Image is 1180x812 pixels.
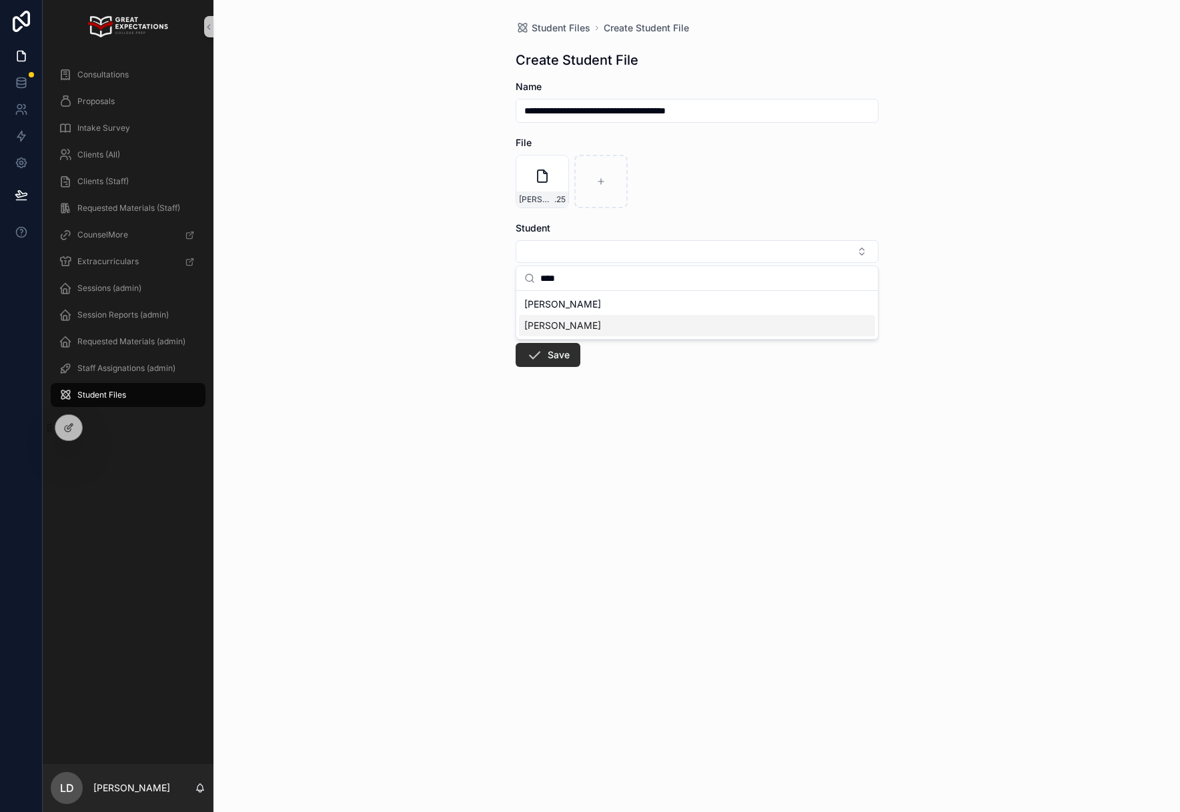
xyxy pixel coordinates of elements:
[77,69,129,80] span: Consultations
[77,390,126,400] span: Student Files
[77,149,120,160] span: Clients (All)
[51,169,205,193] a: Clients (Staff)
[532,21,590,35] span: Student Files
[604,21,689,35] a: Create Student File
[93,781,170,795] p: [PERSON_NAME]
[51,276,205,300] a: Sessions (admin)
[51,383,205,407] a: Student Files
[51,223,205,247] a: CounselMore
[77,96,115,107] span: Proposals
[77,336,185,347] span: Requested Materials (admin)
[43,53,213,424] div: scrollable content
[524,319,601,332] span: [PERSON_NAME]
[77,176,129,187] span: Clients (Staff)
[51,89,205,113] a: Proposals
[516,291,878,339] div: Suggestions
[77,310,169,320] span: Session Reports (admin)
[51,356,205,380] a: Staff Assignations (admin)
[51,63,205,87] a: Consultations
[60,780,74,796] span: LD
[51,330,205,354] a: Requested Materials (admin)
[51,116,205,140] a: Intake Survey
[51,303,205,327] a: Session Reports (admin)
[77,283,141,294] span: Sessions (admin)
[516,137,532,148] span: File
[516,51,638,69] h1: Create Student File
[77,256,139,267] span: Extracurriculars
[51,250,205,274] a: Extracurriculars
[516,343,580,367] button: Save
[519,194,554,205] span: [PERSON_NAME] - DSAT #4 (RW) - 09.01
[77,123,130,133] span: Intake Survey
[88,16,167,37] img: App logo
[77,363,175,374] span: Staff Assignations (admin)
[77,230,128,240] span: CounselMore
[77,203,180,214] span: Requested Materials (Staff)
[516,240,878,263] button: Select Button
[516,222,550,234] span: Student
[554,194,566,205] span: .25
[516,21,590,35] a: Student Files
[524,298,601,311] span: [PERSON_NAME]
[51,196,205,220] a: Requested Materials (Staff)
[516,81,542,92] span: Name
[51,143,205,167] a: Clients (All)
